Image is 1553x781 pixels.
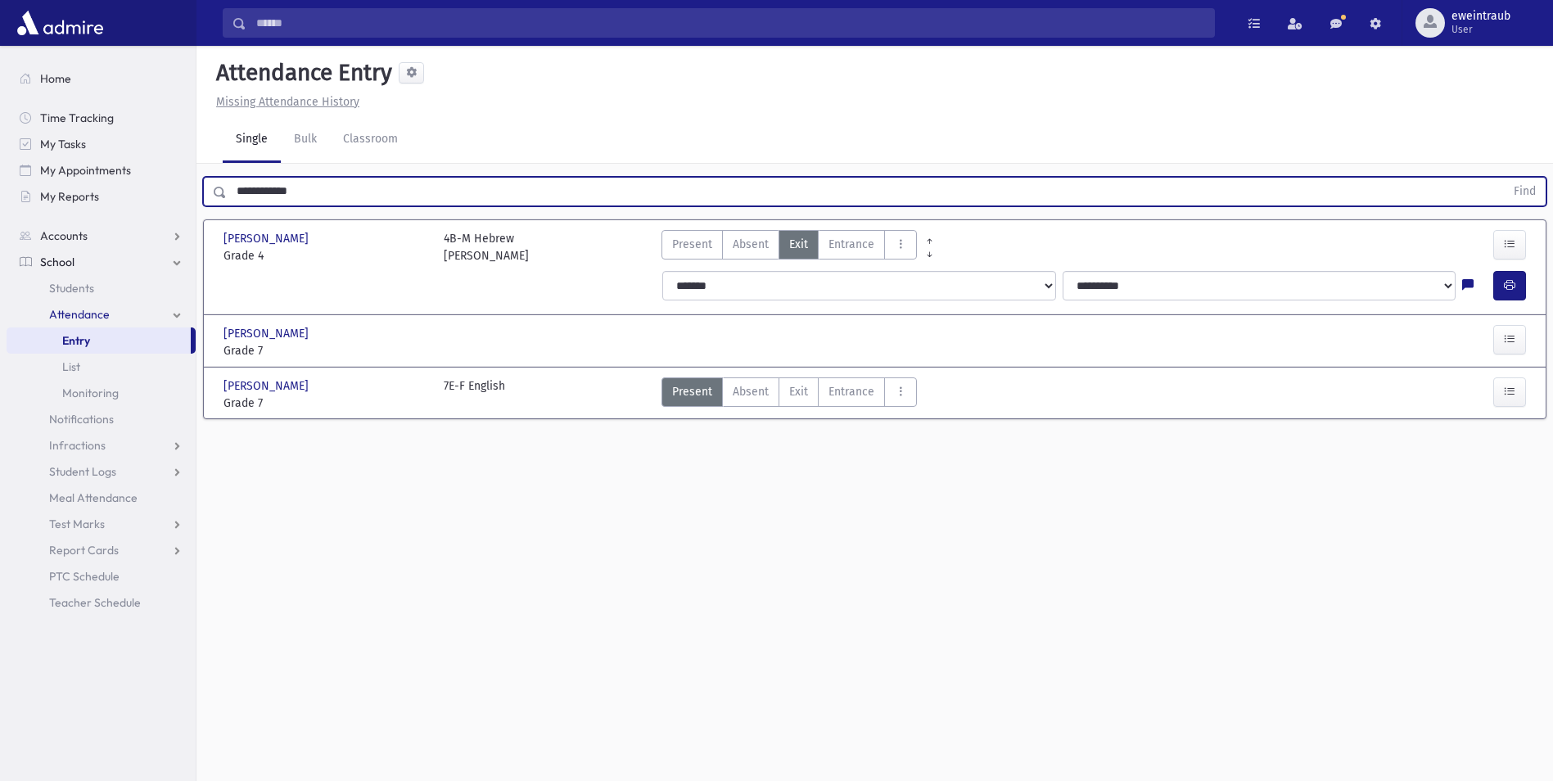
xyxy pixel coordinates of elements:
span: Entrance [828,236,874,253]
span: Grade 4 [223,247,427,264]
span: My Appointments [40,163,131,178]
span: School [40,255,74,269]
span: Absent [733,236,769,253]
span: Accounts [40,228,88,243]
a: Missing Attendance History [210,95,359,109]
span: eweintraub [1451,10,1510,23]
a: Monitoring [7,380,196,406]
a: Entry [7,327,191,354]
a: My Appointments [7,157,196,183]
span: Grade 7 [223,342,427,359]
span: Entry [62,333,90,348]
a: Accounts [7,223,196,249]
a: List [7,354,196,380]
span: Students [49,281,94,296]
span: Notifications [49,412,114,427]
a: Classroom [330,117,411,163]
span: Student Logs [49,464,116,479]
a: Student Logs [7,458,196,485]
span: Monitoring [62,386,119,400]
div: 4B-M Hebrew [PERSON_NAME] [444,230,529,264]
a: Time Tracking [7,105,196,131]
span: Time Tracking [40,111,114,125]
div: AttTypes [661,230,917,264]
a: Notifications [7,406,196,432]
a: Infractions [7,432,196,458]
span: Test Marks [49,517,105,531]
a: My Reports [7,183,196,210]
a: Meal Attendance [7,485,196,511]
span: Meal Attendance [49,490,138,505]
span: Infractions [49,438,106,453]
a: Single [223,117,281,163]
a: Bulk [281,117,330,163]
u: Missing Attendance History [216,95,359,109]
a: Teacher Schedule [7,589,196,616]
a: PTC Schedule [7,563,196,589]
span: Exit [789,383,808,400]
a: Students [7,275,196,301]
a: Report Cards [7,537,196,563]
a: Test Marks [7,511,196,537]
input: Search [246,8,1214,38]
span: [PERSON_NAME] [223,377,312,395]
span: My Reports [40,189,99,204]
span: List [62,359,80,374]
span: Home [40,71,71,86]
span: Absent [733,383,769,400]
img: AdmirePro [13,7,107,39]
span: Grade 7 [223,395,427,412]
span: Exit [789,236,808,253]
span: Report Cards [49,543,119,558]
span: Present [672,383,712,400]
span: Attendance [49,307,110,322]
span: PTC Schedule [49,569,120,584]
a: My Tasks [7,131,196,157]
a: Attendance [7,301,196,327]
span: User [1451,23,1510,36]
span: [PERSON_NAME] [223,230,312,247]
div: AttTypes [661,377,917,412]
div: 7E-F English [444,377,505,412]
span: Teacher Schedule [49,595,141,610]
button: Find [1504,178,1546,205]
span: [PERSON_NAME] [223,325,312,342]
a: Home [7,65,196,92]
a: School [7,249,196,275]
span: Present [672,236,712,253]
span: Entrance [828,383,874,400]
h5: Attendance Entry [210,59,392,87]
span: My Tasks [40,137,86,151]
